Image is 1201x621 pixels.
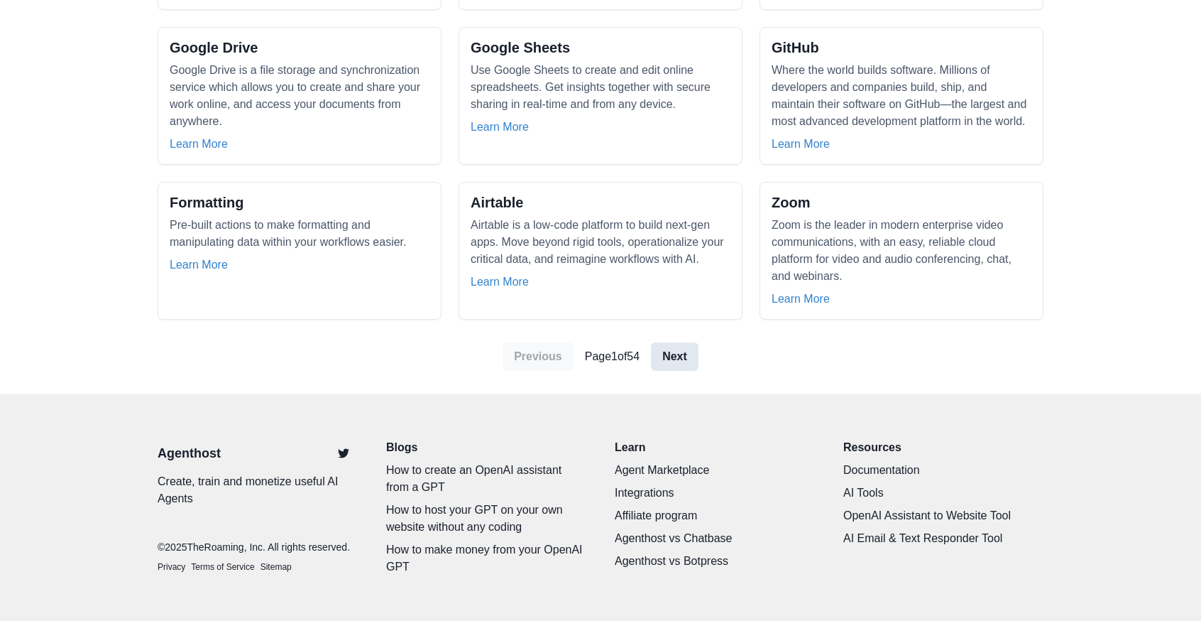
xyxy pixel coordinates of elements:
p: Page 1 of 54 [585,348,640,365]
h2: Formatting [170,194,243,211]
a: Integrations [615,485,815,502]
a: Blogs [386,439,586,456]
h2: Google Sheets [471,39,570,56]
a: Affiliate program [615,507,815,524]
p: Zoom is the leader in modern enterprise video communications, with an easy, reliable cloud platfo... [772,217,1031,285]
p: © 2025 TheRoaming, Inc. All rights reserved. [158,540,358,555]
a: Previous [503,342,574,371]
p: Where the world builds software. Millions of developers and companies build, ship, and maintain t... [772,62,1031,130]
a: Learn More [772,291,830,308]
a: Documentation [843,462,1043,479]
a: Twitter [329,439,358,468]
p: Google Drive is a file storage and synchronization service which allows you to create and share y... [170,62,429,130]
a: Agenthost vs Botpress [615,553,815,570]
p: Use Google Sheets to create and edit online spreadsheets. Get insights together with secure shari... [471,62,730,113]
a: Learn More [471,274,529,291]
a: Next [651,342,698,371]
p: Learn [615,439,815,456]
a: AI Email & Text Responder Tool [843,530,1043,547]
a: Terms of Service [191,561,254,573]
a: Sitemap [261,561,292,573]
a: Learn More [471,119,529,136]
h2: GitHub [772,39,819,56]
h2: Airtable [471,194,523,211]
a: Learn More [170,136,228,153]
a: Agenthost [158,444,221,463]
p: Resources [843,439,1043,456]
p: Pre-built actions to make formatting and manipulating data within your workflows easier. [170,217,429,251]
a: Learn More [170,256,228,274]
p: Airtable is a low-code platform to build next-gen apps. Move beyond rigid tools, operationalize y... [471,217,730,268]
a: AI Tools [843,485,1043,502]
a: Agent Marketplace [615,462,815,479]
a: OpenAI Assistant to Website Tool [843,507,1043,524]
h2: Google Drive [170,39,258,56]
a: Privacy [158,561,185,573]
h2: Zoom [772,194,810,211]
a: Agenthost vs Chatbase [615,530,815,547]
a: Learn More [772,136,830,153]
a: How to create an OpenAI assistant from a GPT [386,462,586,496]
a: How to make money from your OpenAI GPT [386,541,586,576]
a: How to host your GPT on your own website without any coding [386,502,586,536]
p: Create, train and monetize useful AI Agents [158,473,358,507]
